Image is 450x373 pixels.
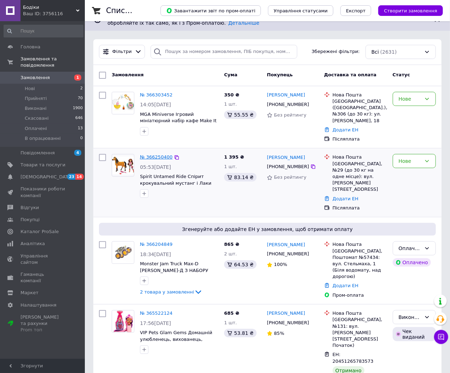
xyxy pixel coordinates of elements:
span: 685 ₴ [224,310,239,316]
a: Детальніше [228,20,259,26]
span: 23 [67,174,75,180]
div: 64.53 ₴ [224,260,256,269]
div: Оплачено [399,244,421,252]
a: Фото товару [112,310,134,333]
button: Управління статусами [268,5,333,16]
span: 1 [74,75,81,81]
span: Статус [393,72,410,77]
span: ЕН: 20451265783573 [333,352,374,364]
span: 70 [78,95,83,102]
span: 2 [80,85,83,92]
span: (2631) [380,49,397,55]
img: Фото товару [112,243,134,262]
div: 55.55 ₴ [224,111,256,119]
a: Додати ЕН [333,196,358,201]
div: Пром-оплата [333,292,387,298]
a: [PERSON_NAME] [267,242,305,248]
span: Аналітика [21,241,45,247]
span: 1 шт. [224,320,237,325]
span: Управління статусами [274,8,328,13]
span: Нові [25,85,35,92]
img: Фото товару [112,94,134,112]
span: Замовлення [112,72,144,77]
span: 100% [274,262,287,267]
a: Monster Jam Truck Max-D [PERSON_NAME]-Д З НАБОРУ Diecast 1:64 Scale Vehicles Spin Master [140,261,215,286]
span: 18:34[DATE] [140,251,171,257]
span: 646 [75,115,83,122]
a: № 366303452 [140,92,173,97]
div: [PHONE_NUMBER] [265,162,310,171]
a: Фото товару [112,154,134,177]
div: Післяплата [333,205,387,211]
span: Управління сайтом [21,253,65,266]
div: Ваш ID: 3756116 [23,11,85,17]
span: Збережені фільтри: [312,48,360,55]
span: 13 [78,125,83,132]
div: Нова Пошта [333,154,387,160]
a: MGA Miniverse Ігровий мініатюрний набір кафе Make It Mini Cafe Series 4 серія [140,112,217,130]
span: Замовлення [21,75,50,81]
div: Нове [399,157,421,165]
span: 1 шт. [224,164,237,169]
span: Товари та послуги [21,162,65,168]
a: Створити замовлення [371,8,443,13]
button: Завантажити звіт по пром-оплаті [160,5,261,16]
span: Показники роботи компанії [21,186,65,199]
div: [GEOGRAPHIC_DATA], №131: вул. [PERSON_NAME][STREET_ADDRESS] Початок) [333,316,387,349]
span: [PERSON_NAME] та рахунки [21,314,65,333]
a: [PERSON_NAME] [267,310,305,317]
span: Гаманець компанії [21,271,65,284]
button: Чат з покупцем [434,330,448,344]
span: 05:53[DATE] [140,164,171,170]
span: Бодіки [23,4,76,11]
a: VIP Pets Glam Gems Домашній улюбленець, вихованець, сюрприз із довгим волоссям у пляшці IMC Toys [140,330,213,355]
img: Фото товару [112,156,134,174]
span: Без рейтингу [274,174,306,180]
img: Фото товару [113,310,133,332]
span: Створити замовлення [384,8,437,13]
span: Spirit Untamed Ride Спірит крокувальний мустанг і Лаки Together Lucky Horse Button Feature Lets D... [140,174,211,199]
a: Додати ЕН [333,127,358,132]
a: [PERSON_NAME] [267,92,305,99]
span: Експорт [346,8,366,13]
span: 865 ₴ [224,242,239,247]
div: Нова Пошта [333,310,387,316]
span: Покупець [267,72,293,77]
button: Експорт [340,5,372,16]
span: 85% [274,331,284,336]
button: Створити замовлення [378,5,443,16]
div: [PHONE_NUMBER] [265,100,310,109]
a: [PERSON_NAME] [267,154,305,161]
div: 53.81 ₴ [224,329,256,337]
span: Маркет [21,290,39,296]
span: Головна [21,44,40,50]
div: Нова Пошта [333,241,387,248]
span: В опрацюванні [25,135,61,142]
h1: Список замовлень [106,6,178,15]
span: Фільтри [112,48,132,55]
span: 14:05[DATE] [140,102,171,107]
a: № 365522124 [140,310,173,316]
div: Оплачено [393,258,431,267]
span: Повідомлення [21,150,55,156]
span: Виконані [25,105,47,112]
span: 14 [75,174,83,180]
a: Фото товару [112,92,134,114]
a: № 366250400 [140,154,173,160]
input: Пошук [4,25,83,37]
div: Чек виданий [393,327,436,341]
span: [DEMOGRAPHIC_DATA] [21,174,73,180]
span: Відгуки [21,205,39,211]
div: [PHONE_NUMBER] [265,249,310,259]
div: Нова Пошта [333,92,387,98]
span: 2 товара у замовленні [140,289,194,295]
div: Prom топ [21,327,65,333]
span: 4 [74,150,81,156]
span: Завантажити звіт по пром-оплаті [166,7,255,14]
span: 350 ₴ [224,92,239,97]
a: Фото товару [112,241,134,264]
span: 1900 [73,105,83,112]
